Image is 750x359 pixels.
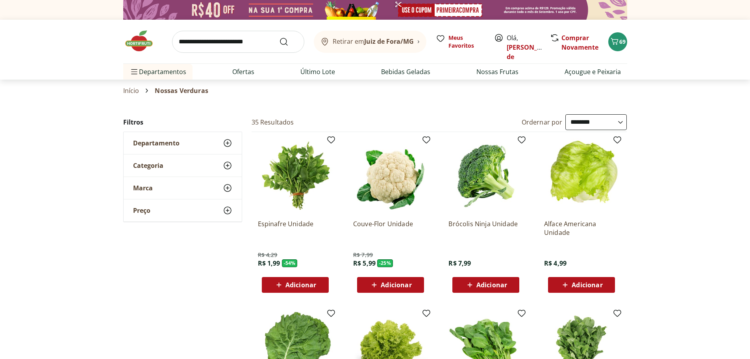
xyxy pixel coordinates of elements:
[258,251,278,259] span: R$ 4,29
[381,67,430,76] a: Bebidas Geladas
[130,62,186,81] span: Departamentos
[133,139,180,147] span: Departamento
[452,277,519,293] button: Adicionar
[124,199,242,221] button: Preço
[507,33,542,61] span: Olá,
[544,138,619,213] img: Alface Americana Unidade
[357,277,424,293] button: Adicionar
[448,219,523,237] a: Brócolis Ninja Unidade
[123,87,139,94] a: Início
[124,132,242,154] button: Departamento
[448,138,523,213] img: Brócolis Ninja Unidade
[124,154,242,177] button: Categoria
[381,282,411,288] span: Adicionar
[285,282,316,288] span: Adicionar
[252,118,294,126] h2: 35 Resultados
[232,67,254,76] a: Ofertas
[133,184,153,192] span: Marca
[124,177,242,199] button: Marca
[172,31,304,53] input: search
[544,259,567,268] span: R$ 4,99
[123,114,242,130] h2: Filtros
[258,259,280,268] span: R$ 1,99
[133,206,150,214] span: Preço
[155,87,208,94] span: Nossas Verduras
[353,251,373,259] span: R$ 7,99
[300,67,335,76] a: Último Lote
[279,37,298,47] button: Submit Search
[561,33,598,52] a: Comprar Novamente
[353,219,428,237] a: Couve-Flor Unidade
[507,43,558,61] a: [PERSON_NAME] de
[522,118,563,126] label: Ordernar por
[448,34,485,50] span: Meus Favoritos
[282,259,298,267] span: - 54 %
[476,282,507,288] span: Adicionar
[436,34,485,50] a: Meus Favoritos
[608,32,627,51] button: Carrinho
[258,138,333,213] img: Espinafre Unidade
[448,259,471,268] span: R$ 7,99
[130,62,139,81] button: Menu
[314,31,426,53] button: Retirar emJuiz de Fora/MG
[353,259,376,268] span: R$ 5,99
[548,277,615,293] button: Adicionar
[476,67,519,76] a: Nossas Frutas
[353,138,428,213] img: Couve-Flor Unidade
[572,282,602,288] span: Adicionar
[333,38,414,45] span: Retirar em
[619,38,626,45] span: 69
[123,29,163,53] img: Hortifruti
[544,219,619,237] a: Alface Americana Unidade
[258,219,333,237] a: Espinafre Unidade
[133,162,163,169] span: Categoria
[262,277,329,293] button: Adicionar
[364,37,414,46] b: Juiz de Fora/MG
[377,259,393,267] span: - 25 %
[565,67,621,76] a: Açougue e Peixaria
